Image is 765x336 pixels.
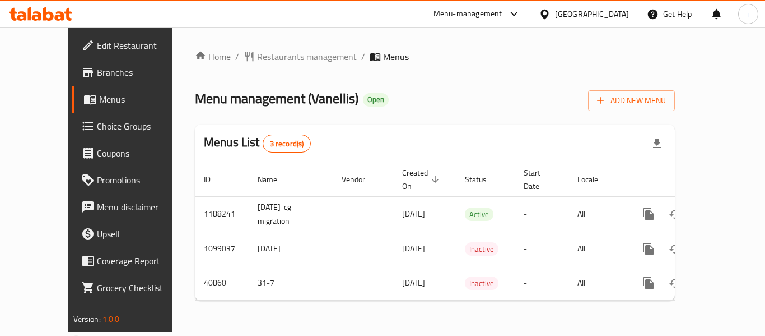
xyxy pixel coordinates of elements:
[204,134,311,153] h2: Menus List
[747,8,749,20] span: i
[524,166,555,193] span: Start Date
[635,201,662,228] button: more
[195,86,358,111] span: Menu management ( Vanellis )
[72,247,195,274] a: Coverage Report
[72,167,195,194] a: Promotions
[244,50,357,63] a: Restaurants management
[465,173,501,186] span: Status
[361,50,365,63] li: /
[195,163,752,301] table: enhanced table
[363,93,389,107] div: Open
[195,266,249,300] td: 40860
[72,274,195,301] a: Grocery Checklist
[568,266,626,300] td: All
[643,130,670,157] div: Export file
[72,220,195,247] a: Upsell
[402,275,425,290] span: [DATE]
[195,50,231,63] a: Home
[635,236,662,263] button: more
[72,32,195,59] a: Edit Restaurant
[235,50,239,63] li: /
[662,201,689,228] button: Change Status
[568,232,626,266] td: All
[465,277,498,290] div: Inactive
[635,270,662,297] button: more
[626,163,752,197] th: Actions
[97,227,186,241] span: Upsell
[249,196,333,232] td: [DATE]-cg migration
[465,208,493,221] div: Active
[72,113,195,140] a: Choice Groups
[402,241,425,256] span: [DATE]
[568,196,626,232] td: All
[97,281,186,294] span: Grocery Checklist
[588,90,675,111] button: Add New Menu
[72,194,195,220] a: Menu disclaimer
[97,39,186,52] span: Edit Restaurant
[195,196,249,232] td: 1188241
[555,8,629,20] div: [GEOGRAPHIC_DATA]
[97,119,186,133] span: Choice Groups
[72,140,195,167] a: Coupons
[257,50,357,63] span: Restaurants management
[515,266,568,300] td: -
[97,254,186,268] span: Coverage Report
[597,94,666,108] span: Add New Menu
[465,243,498,256] span: Inactive
[195,50,675,63] nav: breadcrumb
[97,173,186,187] span: Promotions
[662,270,689,297] button: Change Status
[73,312,101,326] span: Version:
[195,232,249,266] td: 1099037
[577,173,613,186] span: Locale
[662,236,689,263] button: Change Status
[263,139,311,149] span: 3 record(s)
[72,86,195,113] a: Menus
[99,93,186,106] span: Menus
[515,196,568,232] td: -
[465,242,498,256] div: Inactive
[363,95,389,104] span: Open
[249,232,333,266] td: [DATE]
[402,206,425,221] span: [DATE]
[97,200,186,214] span: Menu disclaimer
[383,50,409,63] span: Menus
[72,59,195,86] a: Branches
[258,173,292,186] span: Name
[97,146,186,160] span: Coupons
[102,312,120,326] span: 1.0.0
[465,208,493,221] span: Active
[433,7,502,21] div: Menu-management
[249,266,333,300] td: 31-7
[263,135,311,153] div: Total records count
[515,232,568,266] td: -
[402,166,442,193] span: Created On
[204,173,225,186] span: ID
[465,277,498,290] span: Inactive
[97,66,186,79] span: Branches
[342,173,380,186] span: Vendor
